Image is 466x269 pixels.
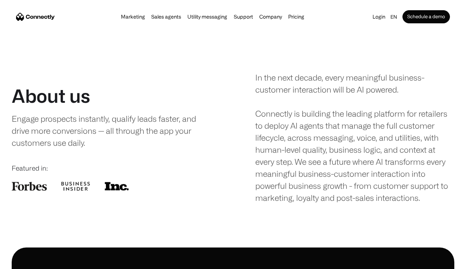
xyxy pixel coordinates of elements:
div: en [390,12,397,22]
div: Company [257,12,284,22]
div: Featured in: [12,163,211,173]
a: home [16,11,55,22]
div: In the next decade, every meaningful business-customer interaction will be AI powered. Connectly ... [255,71,454,204]
div: Company [259,12,282,22]
h1: About us [12,85,90,107]
a: Schedule a demo [402,10,450,23]
a: Sales agents [149,14,183,20]
aside: Language selected: English [7,256,44,266]
ul: Language list [15,256,44,266]
a: Marketing [119,14,147,20]
div: Engage prospects instantly, qualify leads faster, and drive more conversions — all through the ap... [12,113,201,149]
a: Support [232,14,255,20]
div: en [387,12,402,22]
a: Pricing [286,14,306,20]
a: Utility messaging [185,14,229,20]
a: Login [370,12,387,22]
